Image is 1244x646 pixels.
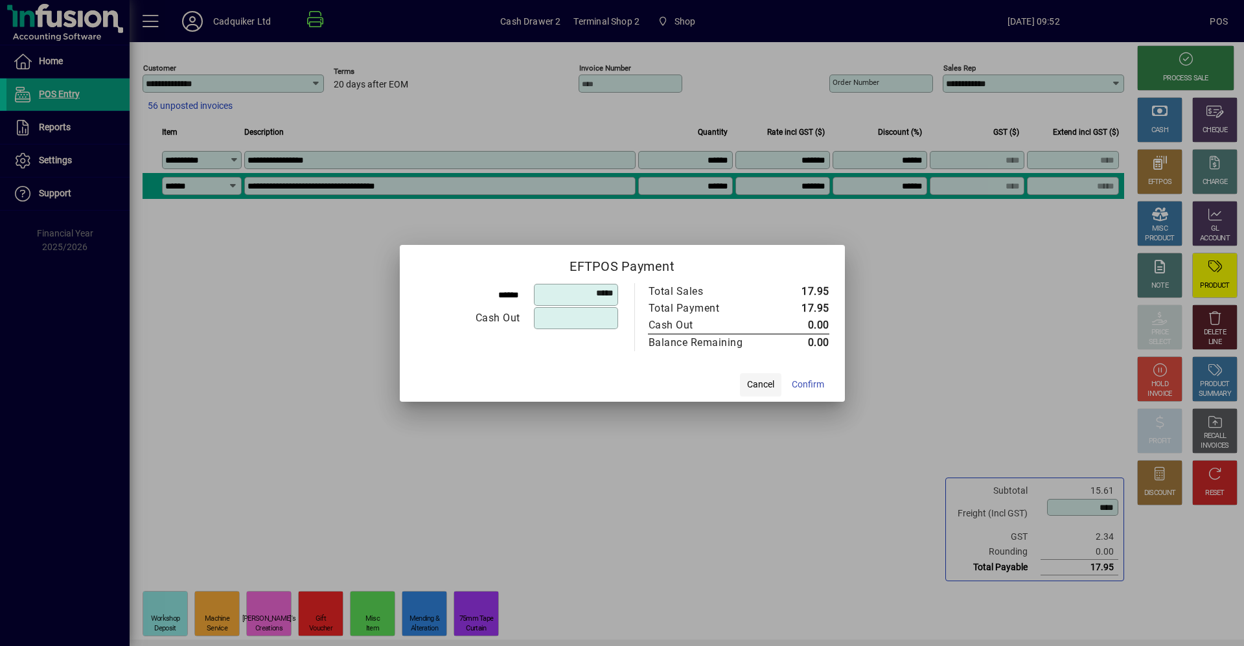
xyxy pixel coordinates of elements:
[792,378,824,391] span: Confirm
[740,373,781,397] button: Cancel
[648,283,770,300] td: Total Sales
[416,310,520,326] div: Cash Out
[400,245,845,283] h2: EFTPOS Payment
[770,300,829,317] td: 17.95
[747,378,774,391] span: Cancel
[770,334,829,351] td: 0.00
[649,317,757,333] div: Cash Out
[787,373,829,397] button: Confirm
[649,335,757,351] div: Balance Remaining
[770,283,829,300] td: 17.95
[648,300,770,317] td: Total Payment
[770,317,829,334] td: 0.00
